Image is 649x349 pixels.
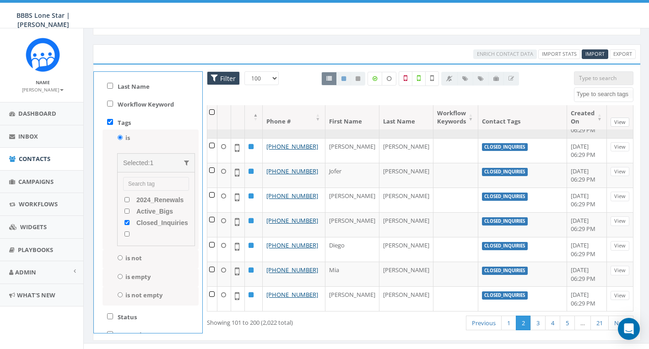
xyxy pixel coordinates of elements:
[577,90,633,98] textarea: Search
[567,188,607,212] td: [DATE] 06:29 PM
[18,109,56,118] span: Dashboard
[567,237,607,262] td: [DATE] 06:29 PM
[582,49,608,59] a: Import
[585,50,605,57] span: Import
[482,193,528,201] label: Closed_Inquiries
[36,79,50,86] small: Name
[611,241,629,251] a: View
[118,313,137,322] label: Status
[266,241,318,249] a: [PHONE_NUMBER]
[516,316,531,331] a: 2
[325,105,379,129] th: First Name
[382,72,396,86] label: Data not Enriched
[123,177,189,191] input: Search tag
[379,262,433,286] td: [PERSON_NAME]
[482,242,528,250] label: Closed_Inquiries
[379,188,433,212] td: [PERSON_NAME]
[567,105,607,129] th: Created On: activate to sort column ascending
[125,134,130,142] label: is
[379,286,433,311] td: [PERSON_NAME]
[325,138,379,163] td: [PERSON_NAME]
[611,142,629,152] a: View
[266,266,318,274] a: [PHONE_NUMBER]
[482,267,528,275] label: Closed_Inquiries
[567,163,607,188] td: [DATE] 06:29 PM
[567,286,607,311] td: [DATE] 06:29 PM
[482,168,528,176] label: Closed_Inquiries
[368,72,382,86] label: Data Enriched
[19,200,58,208] span: Workflows
[530,316,546,331] a: 3
[560,316,575,331] a: 5
[574,71,633,85] input: Type to search
[18,246,53,254] span: Playbooks
[590,316,609,331] a: 21
[266,192,318,200] a: [PHONE_NUMBER]
[611,216,629,226] a: View
[125,254,142,263] label: is not
[611,192,629,201] a: View
[124,197,130,202] input: 2024_Renewals
[26,38,60,72] img: Rally_Corp_Icon_1.png
[325,286,379,311] td: [PERSON_NAME]
[15,268,36,276] span: Admin
[611,167,629,177] a: View
[325,237,379,262] td: Diego
[482,143,528,151] label: Closed_Inquiries
[18,177,54,186] span: Campaigns
[482,291,528,300] label: Closed_Inquiries
[207,315,377,327] div: Showing 101 to 200 (2,022 total)
[118,100,174,109] label: Workflow Keyword
[567,212,607,237] td: [DATE] 06:29 PM
[118,118,131,127] label: Tags
[611,291,629,301] a: View
[379,212,433,237] td: [PERSON_NAME]
[433,105,478,129] th: Workflow Keywords: activate to sort column ascending
[567,138,607,163] td: [DATE] 06:29 PM
[608,316,633,331] a: Next
[266,167,318,175] a: [PHONE_NUMBER]
[567,262,607,286] td: [DATE] 06:29 PM
[218,74,236,83] span: Filter
[134,219,188,226] span: Closed_Inquiries
[16,11,70,29] span: BBBS Lone Star | [PERSON_NAME]
[266,216,318,225] a: [PHONE_NUMBER]
[325,212,379,237] td: [PERSON_NAME]
[379,237,433,262] td: [PERSON_NAME]
[118,82,150,91] label: Last Name
[425,71,439,86] label: Not Validated
[18,132,38,140] span: Inbox
[466,316,502,331] a: Previous
[19,155,50,163] span: Contacts
[585,50,605,57] span: CSV files only
[22,85,64,93] a: [PERSON_NAME]
[379,105,433,129] th: Last Name
[134,196,184,204] span: 2024_Renewals
[611,266,629,275] a: View
[538,49,580,59] a: Import Stats
[399,71,412,86] label: Not a Mobile
[379,138,433,163] td: [PERSON_NAME]
[618,318,640,340] div: Open Intercom Messenger
[379,163,433,188] td: [PERSON_NAME]
[134,208,173,215] span: Active_Bigs
[545,316,560,331] a: 4
[118,331,157,339] label: Created Date
[124,220,130,225] input: Closed_Inquiries
[125,291,162,300] label: is not empty
[501,316,516,331] a: 1
[325,188,379,212] td: [PERSON_NAME]
[610,49,636,59] a: Export
[124,231,130,236] input: Dallas_Lapsed_Donors
[325,163,379,188] td: Jofer
[412,71,426,86] label: Validated
[150,159,153,166] span: 1
[266,290,318,299] a: [PHONE_NUMBER]
[17,291,55,299] span: What's New
[574,316,591,331] a: …
[478,105,567,129] th: Contact Tags
[611,118,629,127] a: View
[20,223,47,231] span: Widgets
[263,105,325,129] th: Phone #: activate to sort column ascending
[266,142,318,150] a: [PHONE_NUMBER]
